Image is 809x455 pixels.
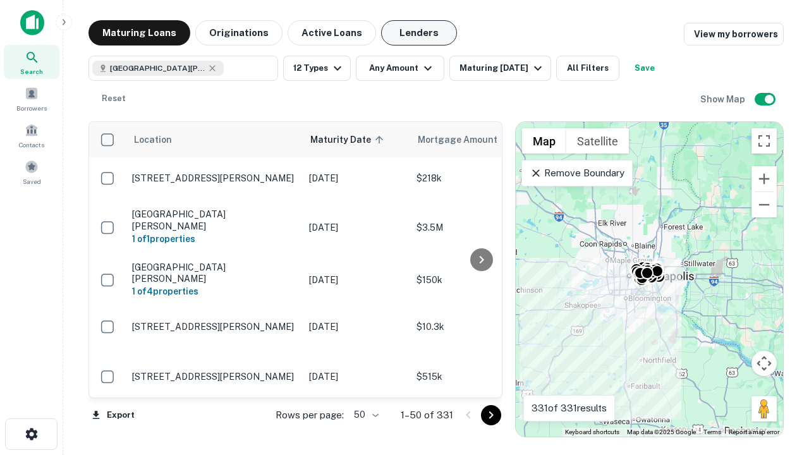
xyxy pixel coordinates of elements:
p: $218k [417,171,543,185]
span: [GEOGRAPHIC_DATA][PERSON_NAME], [GEOGRAPHIC_DATA], [GEOGRAPHIC_DATA] [110,63,205,74]
a: Terms (opens in new tab) [703,428,721,435]
button: Keyboard shortcuts [565,428,619,437]
a: View my borrowers [684,23,784,45]
button: Reset [94,86,134,111]
p: [STREET_ADDRESS][PERSON_NAME] [132,321,296,332]
p: [GEOGRAPHIC_DATA][PERSON_NAME] [132,209,296,231]
a: Search [4,45,59,79]
span: Contacts [19,140,44,150]
a: Borrowers [4,82,59,116]
div: 0 0 [516,122,783,437]
p: $150k [417,273,543,287]
h6: Show Map [700,92,747,106]
th: Mortgage Amount [410,122,549,157]
p: [DATE] [309,273,404,287]
a: Report a map error [729,428,779,435]
button: Active Loans [288,20,376,45]
a: Saved [4,155,59,189]
p: $10.3k [417,320,543,334]
th: Maturity Date [303,122,410,157]
button: Originations [195,20,283,45]
div: Maturing [DATE] [459,61,545,76]
h6: 1 of 4 properties [132,284,296,298]
button: Lenders [381,20,457,45]
p: Remove Boundary [530,166,624,181]
button: Zoom out [751,192,777,217]
p: 331 of 331 results [532,401,607,416]
p: [DATE] [309,221,404,234]
span: Search [20,66,43,76]
button: Toggle fullscreen view [751,128,777,154]
button: Show satellite imagery [566,128,629,154]
span: Maturity Date [310,132,387,147]
h6: 1 of 1 properties [132,232,296,246]
button: Go to next page [481,405,501,425]
button: Save your search to get updates of matches that match your search criteria. [624,56,665,81]
a: Contacts [4,118,59,152]
a: Open this area in Google Maps (opens a new window) [519,420,561,437]
p: 1–50 of 331 [401,408,453,423]
img: Google [519,420,561,437]
p: [DATE] [309,320,404,334]
p: [STREET_ADDRESS][PERSON_NAME] [132,371,296,382]
p: [DATE] [309,370,404,384]
p: $3.5M [417,221,543,234]
button: Drag Pegman onto the map to open Street View [751,396,777,422]
button: Export [88,406,138,425]
p: [STREET_ADDRESS][PERSON_NAME] [132,173,296,184]
p: [DATE] [309,171,404,185]
button: Any Amount [356,56,444,81]
p: Rows per page: [276,408,344,423]
span: Borrowers [16,103,47,113]
iframe: Chat Widget [746,313,809,374]
span: Saved [23,176,41,186]
button: All Filters [556,56,619,81]
button: Maturing [DATE] [449,56,551,81]
img: capitalize-icon.png [20,10,44,35]
button: Zoom in [751,166,777,191]
span: Location [133,132,172,147]
button: Show street map [522,128,566,154]
button: Maturing Loans [88,20,190,45]
span: Map data ©2025 Google [627,428,696,435]
span: Mortgage Amount [418,132,514,147]
div: 50 [349,406,380,424]
p: [GEOGRAPHIC_DATA][PERSON_NAME] [132,262,296,284]
p: $515k [417,370,543,384]
th: Location [126,122,303,157]
button: 12 Types [283,56,351,81]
